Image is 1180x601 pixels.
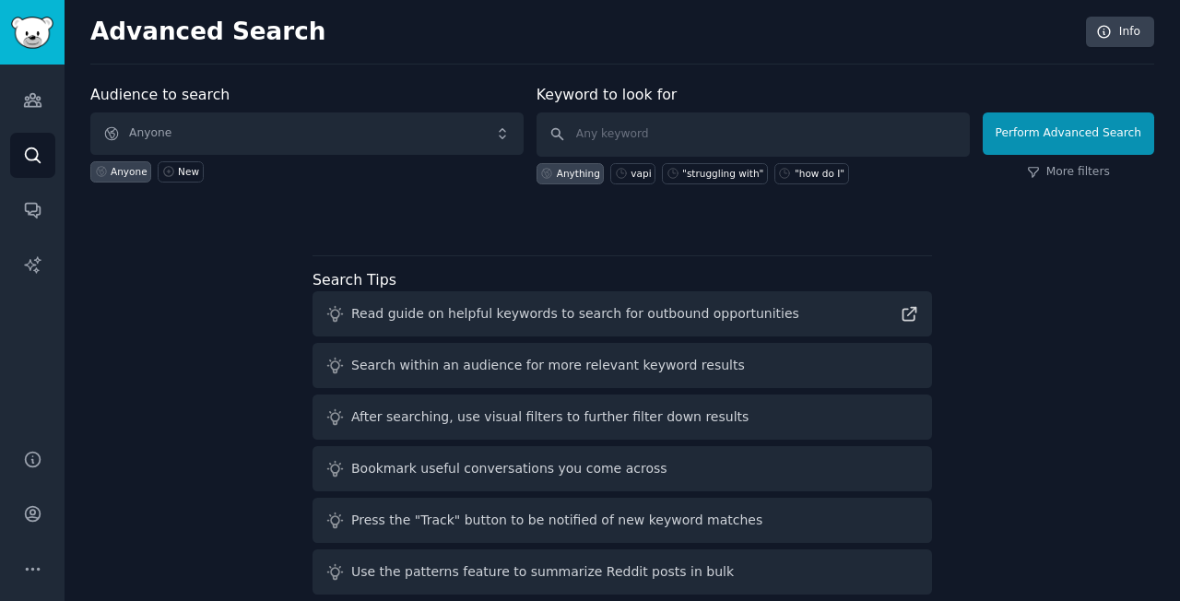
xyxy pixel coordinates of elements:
[537,86,678,103] label: Keyword to look for
[983,112,1154,155] button: Perform Advanced Search
[351,407,749,427] div: After searching, use visual filters to further filter down results
[351,459,667,478] div: Bookmark useful conversations you come across
[537,112,970,157] input: Any keyword
[557,167,600,180] div: Anything
[178,165,199,178] div: New
[682,167,763,180] div: "struggling with"
[631,167,651,180] div: vapi
[158,161,203,183] a: New
[90,112,524,155] button: Anyone
[111,165,147,178] div: Anyone
[90,18,1076,47] h2: Advanced Search
[1027,164,1110,181] a: More filters
[313,271,396,289] label: Search Tips
[795,167,844,180] div: "how do I"
[351,511,762,530] div: Press the "Track" button to be notified of new keyword matches
[351,304,799,324] div: Read guide on helpful keywords to search for outbound opportunities
[90,86,230,103] label: Audience to search
[11,17,53,49] img: GummySearch logo
[1086,17,1154,48] a: Info
[351,562,734,582] div: Use the patterns feature to summarize Reddit posts in bulk
[351,356,745,375] div: Search within an audience for more relevant keyword results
